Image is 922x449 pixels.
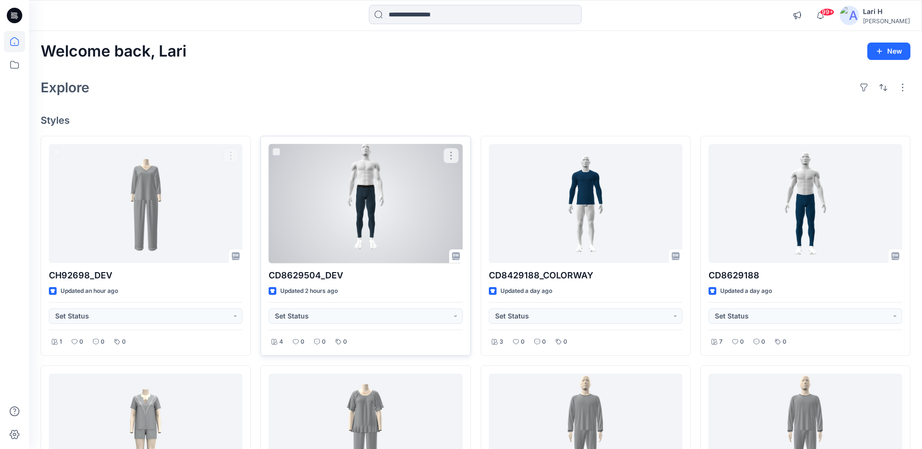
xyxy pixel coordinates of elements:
p: CD8429188_COLORWAY [489,269,682,282]
p: CD8629504_DEV [269,269,462,282]
p: 0 [343,337,347,347]
p: 0 [542,337,546,347]
h2: Welcome back, Lari [41,43,186,60]
a: CD8629504_DEV [269,144,462,263]
h4: Styles [41,115,910,126]
p: 3 [499,337,503,347]
p: 7 [719,337,723,347]
p: 0 [101,337,105,347]
span: 99+ [820,8,834,16]
p: 4 [279,337,283,347]
p: 0 [761,337,765,347]
a: CD8629188 [709,144,902,263]
p: 0 [563,337,567,347]
p: Updated 2 hours ago [280,286,338,296]
div: Lari H [863,6,910,17]
p: 1 [60,337,62,347]
p: CH92698_DEV [49,269,242,282]
p: Updated an hour ago [60,286,118,296]
p: 0 [322,337,326,347]
p: 0 [783,337,786,347]
button: New [867,43,910,60]
p: 0 [521,337,525,347]
a: CD8429188_COLORWAY [489,144,682,263]
p: Updated a day ago [720,286,772,296]
h2: Explore [41,80,90,95]
div: [PERSON_NAME] [863,17,910,25]
p: Updated a day ago [500,286,552,296]
p: 0 [740,337,744,347]
p: 0 [79,337,83,347]
a: CH92698_DEV [49,144,242,263]
p: 0 [301,337,304,347]
p: CD8629188 [709,269,902,282]
img: avatar [840,6,859,25]
p: 0 [122,337,126,347]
